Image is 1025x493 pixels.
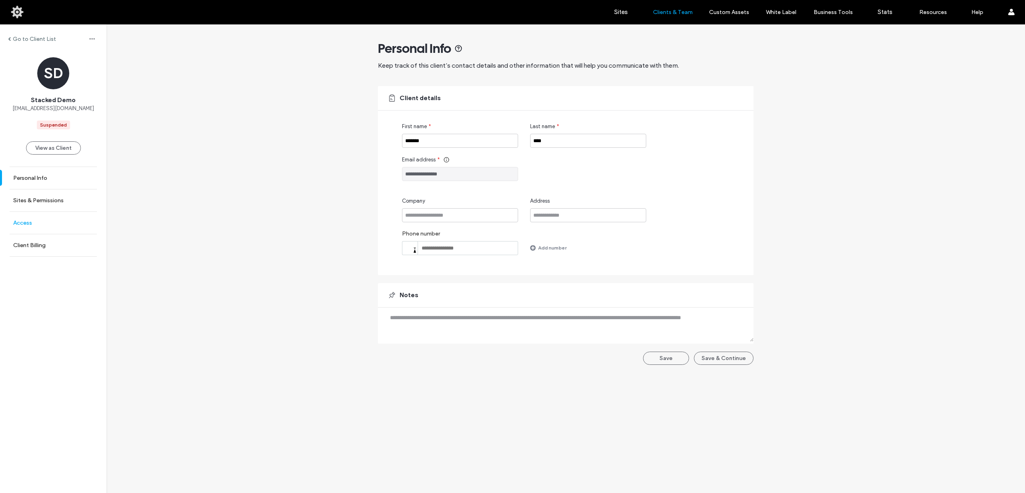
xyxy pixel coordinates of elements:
label: White Label [766,9,796,16]
button: View as Client [26,141,81,155]
input: Last name [530,134,646,148]
label: Stats [878,8,892,16]
label: Resources [919,9,947,16]
label: Access [13,219,32,226]
label: Client Billing [13,242,46,249]
label: Clients & Team [653,9,693,16]
input: First name [402,134,518,148]
label: Custom Assets [709,9,749,16]
input: Email address [402,167,518,181]
label: Sites [614,8,628,16]
span: Notes [400,291,418,300]
label: Go to Client List [13,36,56,42]
span: Personal Info [378,40,451,56]
span: Address [530,197,550,205]
label: Phone number [402,230,518,241]
span: Last name [530,123,555,131]
label: Personal Info [13,175,47,181]
span: Client details [400,94,441,103]
span: Stacked Demo [31,96,76,105]
label: Help [971,9,983,16]
button: Save & Continue [694,352,754,365]
button: Save [643,352,689,365]
input: Address [530,208,646,222]
label: Add number [538,241,567,255]
span: Company [402,197,425,205]
span: [EMAIL_ADDRESS][DOMAIN_NAME] [12,105,94,113]
span: Keep track of this client’s contact details and other information that will help you communicate ... [378,62,679,69]
span: Email address [402,156,436,164]
span: First name [402,123,427,131]
input: Company [402,208,518,222]
span: Help [18,6,34,13]
div: SD [37,57,69,89]
div: Suspended [40,121,67,129]
label: Business Tools [814,9,853,16]
label: Sites & Permissions [13,197,64,204]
